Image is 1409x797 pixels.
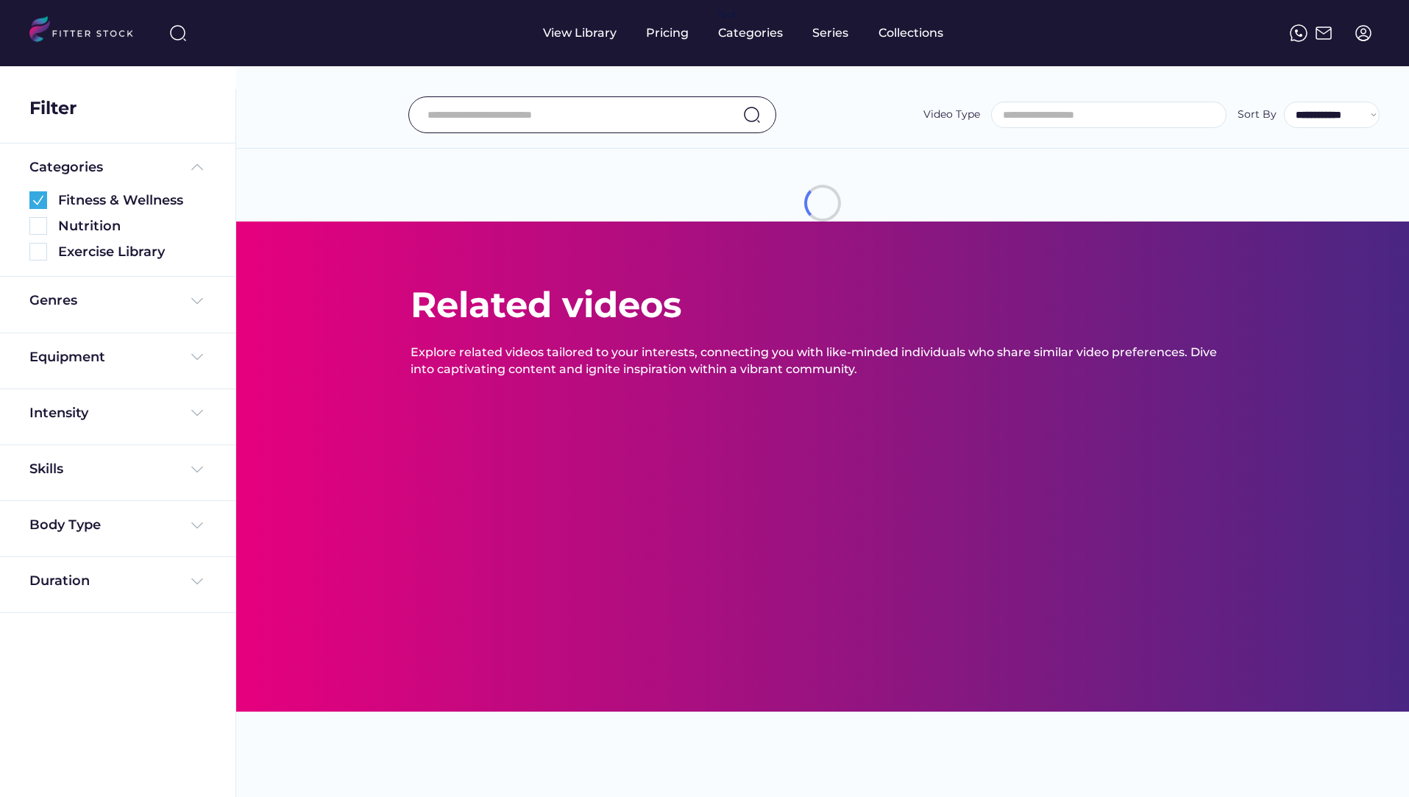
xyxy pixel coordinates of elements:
[718,7,737,22] div: fvck
[879,25,943,41] div: Collections
[29,16,146,46] img: LOGO.svg
[188,292,206,310] img: Frame%20%284%29.svg
[718,25,783,41] div: Categories
[188,517,206,534] img: Frame%20%284%29.svg
[29,243,47,261] img: Rectangle%205126.svg
[646,25,689,41] div: Pricing
[58,191,206,210] div: Fitness & Wellness
[1355,24,1372,42] img: profile-circle.svg
[29,158,103,177] div: Categories
[29,348,105,366] div: Equipment
[29,96,77,121] div: Filter
[188,404,206,422] img: Frame%20%284%29.svg
[29,404,88,422] div: Intensity
[29,516,101,534] div: Body Type
[1238,107,1277,122] div: Sort By
[411,280,681,330] div: Related videos
[29,572,90,590] div: Duration
[411,344,1235,378] div: Explore related videos tailored to your interests, connecting you with like-minded individuals wh...
[188,348,206,366] img: Frame%20%284%29.svg
[188,573,206,590] img: Frame%20%284%29.svg
[29,460,66,478] div: Skills
[188,461,206,478] img: Frame%20%284%29.svg
[188,158,206,176] img: Frame%20%285%29.svg
[1315,24,1332,42] img: Frame%2051.svg
[1290,24,1307,42] img: meteor-icons_whatsapp%20%281%29.svg
[29,217,47,235] img: Rectangle%205126.svg
[543,25,617,41] div: View Library
[169,24,187,42] img: search-normal%203.svg
[923,107,980,122] div: Video Type
[29,191,47,209] img: Group%201000002360.svg
[29,291,77,310] div: Genres
[58,243,206,261] div: Exercise Library
[743,106,761,124] img: search-normal.svg
[58,217,206,235] div: Nutrition
[812,25,849,41] div: Series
